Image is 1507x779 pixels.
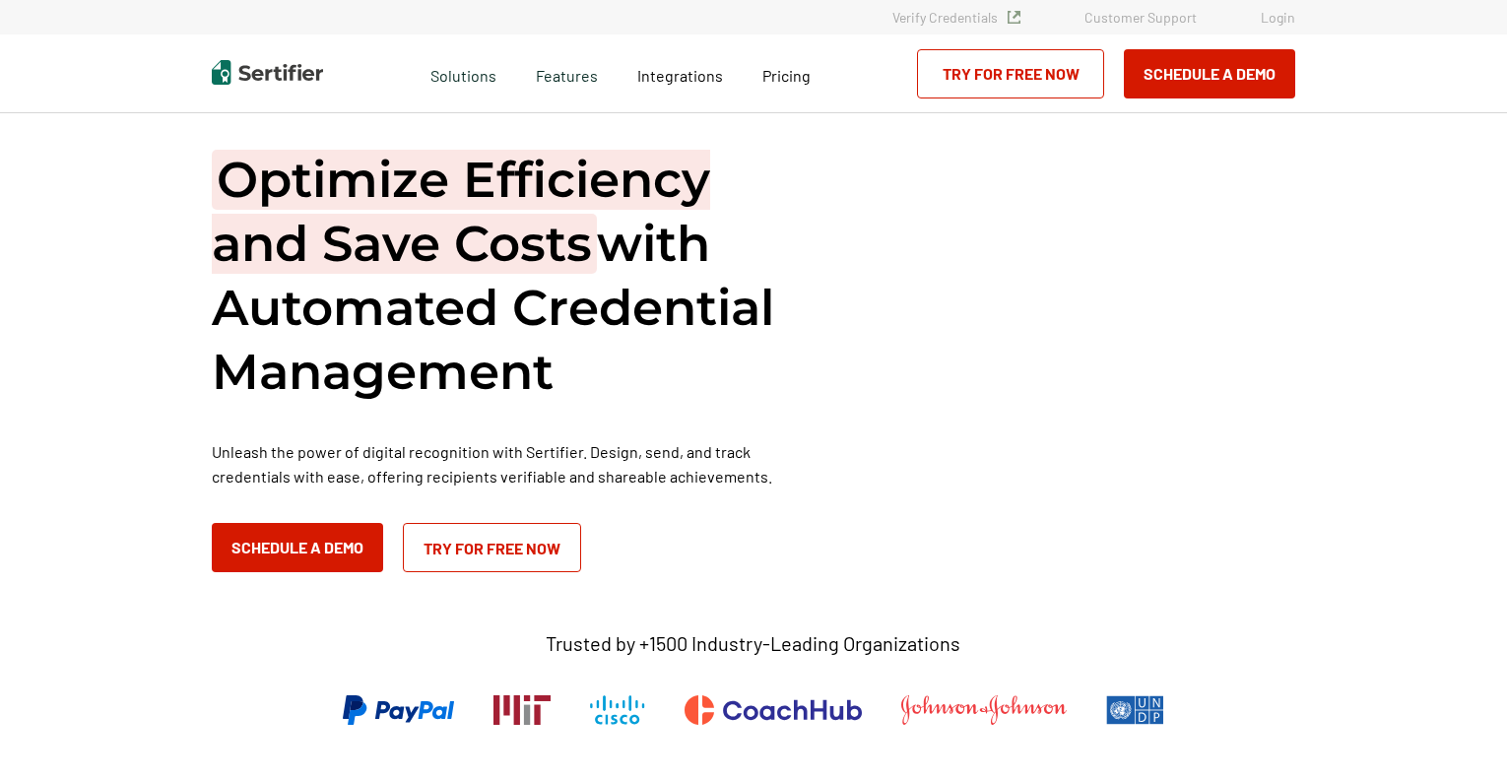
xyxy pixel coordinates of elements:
[212,60,323,85] img: Sertifier | Digital Credentialing Platform
[892,9,1020,26] a: Verify Credentials
[901,695,1067,725] img: Johnson & Johnson
[762,61,811,86] a: Pricing
[637,66,723,85] span: Integrations
[403,523,581,572] a: Try for Free Now
[430,61,496,86] span: Solutions
[1261,9,1295,26] a: Login
[212,148,803,404] h1: with Automated Credential Management
[1008,11,1020,24] img: Verified
[212,150,710,274] span: Optimize Efficiency and Save Costs
[762,66,811,85] span: Pricing
[536,61,598,86] span: Features
[212,439,803,488] p: Unleash the power of digital recognition with Sertifier. Design, send, and track credentials with...
[590,695,645,725] img: Cisco
[917,49,1104,98] a: Try for Free Now
[546,631,960,656] p: Trusted by +1500 Industry-Leading Organizations
[637,61,723,86] a: Integrations
[493,695,551,725] img: Massachusetts Institute of Technology
[1084,9,1197,26] a: Customer Support
[1106,695,1164,725] img: UNDP
[685,695,862,725] img: CoachHub
[343,695,454,725] img: PayPal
